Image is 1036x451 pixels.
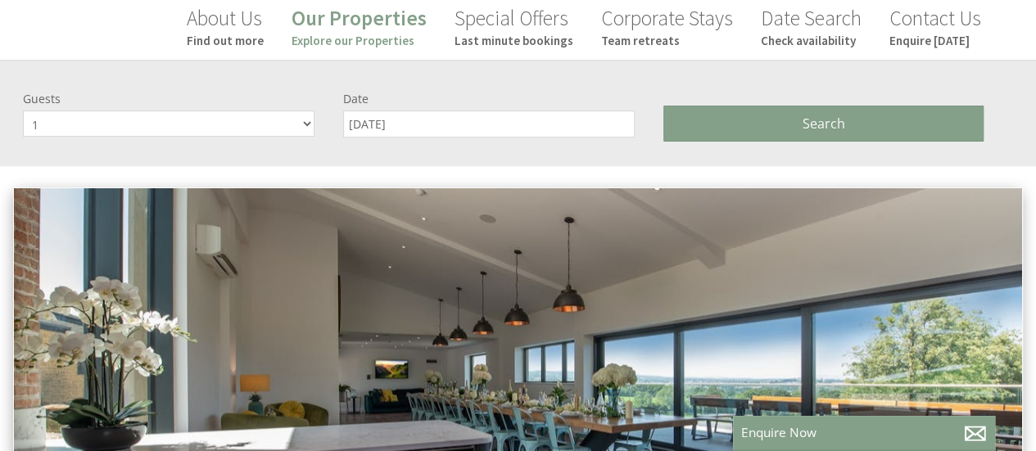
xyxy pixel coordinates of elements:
[455,5,573,48] a: Special OffersLast minute bookings
[343,110,635,138] input: Arrival Date
[455,33,573,48] small: Last minute bookings
[601,5,733,48] a: Corporate StaysTeam retreats
[663,106,984,142] button: Search
[187,33,264,48] small: Find out more
[761,5,862,48] a: Date SearchCheck availability
[889,5,981,48] a: Contact UsEnquire [DATE]
[292,33,427,48] small: Explore our Properties
[343,91,635,106] label: Date
[741,424,987,441] p: Enquire Now
[889,33,981,48] small: Enquire [DATE]
[761,33,862,48] small: Check availability
[601,33,733,48] small: Team retreats
[23,91,314,106] label: Guests
[803,115,845,133] span: Search
[292,5,427,48] a: Our PropertiesExplore our Properties
[187,5,264,48] a: About UsFind out more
